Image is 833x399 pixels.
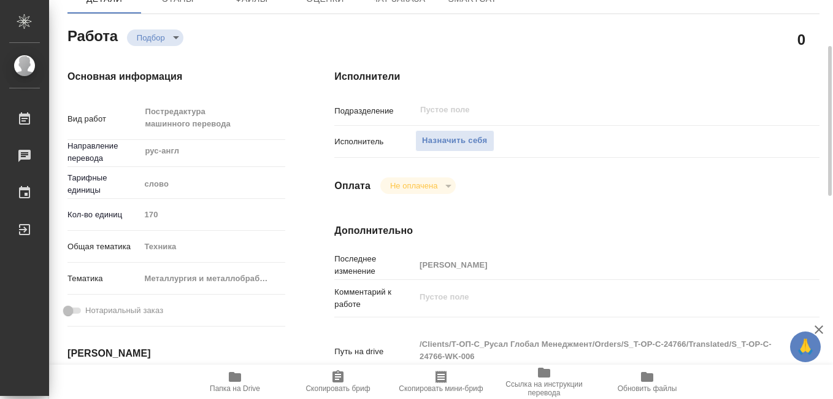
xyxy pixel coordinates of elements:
[415,256,779,274] input: Пустое поле
[596,365,699,399] button: Обновить файлы
[493,365,596,399] button: Ссылка на инструкции перевода
[286,365,390,399] button: Скопировать бриф
[210,384,260,393] span: Папка на Drive
[334,179,370,193] h4: Оплата
[334,136,415,148] p: Исполнитель
[67,24,118,46] h2: Работа
[334,286,415,311] p: Комментарий к работе
[67,209,140,221] p: Кол-во единиц
[790,331,821,362] button: 🙏
[140,268,285,289] div: Металлургия и металлобработка
[334,223,820,238] h4: Дополнительно
[305,384,370,393] span: Скопировать бриф
[500,380,588,397] span: Ссылка на инструкции перевода
[140,206,285,223] input: Пустое поле
[380,177,456,194] div: Подбор
[422,134,487,148] span: Назначить себя
[67,241,140,253] p: Общая тематика
[334,346,415,358] p: Путь на drive
[67,346,285,361] h4: [PERSON_NAME]
[415,334,779,367] textarea: /Clients/Т-ОП-С_Русал Глобал Менеджмент/Orders/S_T-OP-C-24766/Translated/S_T-OP-C-24766-WK-006
[386,180,441,191] button: Не оплачена
[334,105,415,117] p: Подразделение
[140,174,285,195] div: слово
[67,172,140,196] p: Тарифные единицы
[334,253,415,277] p: Последнее изменение
[67,140,140,165] p: Направление перевода
[85,304,163,317] span: Нотариальный заказ
[415,130,494,152] button: Назначить себя
[390,365,493,399] button: Скопировать мини-бриф
[67,69,285,84] h4: Основная информация
[67,113,140,125] p: Вид работ
[67,273,140,285] p: Тематика
[183,365,286,399] button: Папка на Drive
[140,236,285,257] div: Техника
[618,384,677,393] span: Обновить файлы
[797,29,805,50] h2: 0
[127,29,183,46] div: Подбор
[795,334,816,360] span: 🙏
[419,103,750,117] input: Пустое поле
[133,33,169,43] button: Подбор
[334,69,820,84] h4: Исполнители
[399,384,483,393] span: Скопировать мини-бриф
